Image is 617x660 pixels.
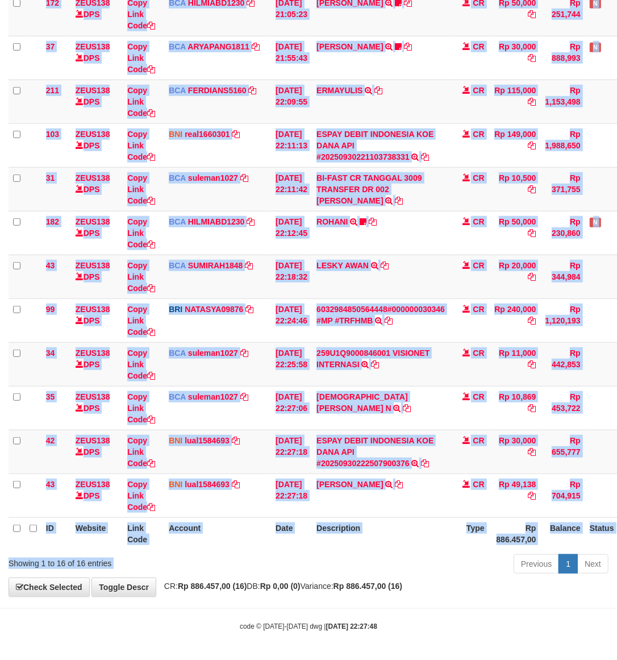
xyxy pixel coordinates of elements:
td: Rp 453,722 [541,386,585,430]
td: Rp 344,984 [541,255,585,298]
td: [DATE] 22:18:32 [271,255,312,298]
a: ZEUS138 [76,217,110,226]
a: 259U1Q9000846001 VISIONET INTERNASI [316,348,430,369]
span: BCA [169,173,186,182]
td: Rp 655,777 [541,430,585,474]
a: Copy Rp 115,000 to clipboard [528,97,536,106]
span: Has Note [590,218,601,227]
td: Rp 30,000 [489,430,541,474]
a: suleman1027 [188,348,238,358]
a: Copy ROHANI to clipboard [369,217,377,226]
a: ZEUS138 [76,348,110,358]
span: CR [473,348,484,358]
a: Copy BI-FAST CR TANGGAL 3009 TRANSFER DR 002 ASMANTONI to clipboard [395,196,403,205]
span: BCA [169,42,186,51]
a: Copy Rp 50,000 to clipboard [528,10,536,19]
a: lual1584693 [185,480,230,489]
a: Copy Link Code [127,436,155,468]
td: Rp 49,138 [489,474,541,517]
div: Showing 1 to 16 of 16 entries [9,553,249,569]
a: Copy Rp 240,000 to clipboard [528,316,536,325]
a: SUMIRAH1848 [188,261,243,270]
a: Copy lual1584693 to clipboard [232,436,240,445]
a: ZEUS138 [76,86,110,95]
strong: Rp 0,00 (0) [260,582,301,591]
th: Rp 886.457,00 [489,517,541,550]
a: FERDIANS5160 [188,86,247,95]
th: Balance [541,517,585,550]
a: Copy Rp 10,500 to clipboard [528,185,536,194]
a: ERMAYULIS [316,86,362,95]
a: ROHANI [316,217,348,226]
span: 99 [46,305,55,314]
a: Copy Rp 49,138 to clipboard [528,491,536,500]
td: Rp 115,000 [489,80,541,123]
td: DPS [71,430,123,474]
a: Copy real1660301 to clipboard [232,130,240,139]
a: ZEUS138 [76,130,110,139]
td: DPS [71,36,123,80]
a: Copy suleman1027 to clipboard [240,173,248,182]
a: Copy Link Code [127,261,155,293]
a: 6032984850564448#000000030346 #MP #TRFHMB [316,305,445,325]
a: Copy HILMIABD1230 to clipboard [247,217,255,226]
span: BCA [169,261,186,270]
a: ZEUS138 [76,436,110,445]
a: Copy MUHAMMAD TAJUDIN N to clipboard [403,404,411,413]
a: NATASYA09876 [185,305,243,314]
span: CR [473,480,484,489]
td: Rp 30,000 [489,36,541,80]
a: Next [577,554,608,574]
a: Copy Link Code [127,392,155,424]
td: Rp 20,000 [489,255,541,298]
td: DPS [71,123,123,167]
span: 42 [46,436,55,445]
a: lual1584693 [185,436,230,445]
span: BNI [169,130,182,139]
span: BCA [169,348,186,358]
span: BCA [169,217,186,226]
a: BI-FAST CR TANGGAL 3009 TRANSFER DR 002 [PERSON_NAME] [316,173,422,205]
td: Rp 1,988,650 [541,123,585,167]
td: [DATE] 22:11:13 [271,123,312,167]
a: ESPAY DEBIT INDONESIA KOE DANA API #20250930221103738331 [316,130,433,161]
a: Copy NOFAN MOHAMAD SAPUTRA to clipboard [395,480,403,489]
span: BRI [169,305,182,314]
td: Rp 240,000 [489,298,541,342]
td: Rp 371,755 [541,167,585,211]
td: DPS [71,255,123,298]
td: [DATE] 22:25:58 [271,342,312,386]
strong: [DATE] 22:27:48 [326,622,377,630]
a: Copy 259U1Q9000846001 VISIONET INTERNASI to clipboard [371,360,379,369]
a: Previous [514,554,559,574]
strong: Rp 886.457,00 (16) [178,582,247,591]
a: Copy Link Code [127,173,155,205]
a: Copy LESKY AWAN to clipboard [381,261,389,270]
td: [DATE] 22:27:18 [271,474,312,517]
strong: Rp 886.457,00 (16) [333,582,402,591]
a: Check Selected [9,578,90,597]
td: [DATE] 22:09:55 [271,80,312,123]
span: 182 [46,217,59,226]
span: CR [473,173,484,182]
span: CR [473,305,484,314]
a: 1 [558,554,578,574]
a: ZEUS138 [76,261,110,270]
a: [PERSON_NAME] [316,42,383,51]
a: Copy suleman1027 to clipboard [240,348,248,358]
a: Copy Rp 20,000 to clipboard [528,272,536,281]
td: Rp 442,853 [541,342,585,386]
span: CR [473,436,484,445]
a: real1660301 [185,130,230,139]
td: DPS [71,80,123,123]
th: Link Code [123,517,164,550]
a: ESPAY DEBIT INDONESIA KOE DANA API #20250930222507900376 [316,436,433,468]
td: Rp 1,120,193 [541,298,585,342]
th: Account [164,517,271,550]
th: Description [312,517,449,550]
a: ZEUS138 [76,480,110,489]
th: Type [449,517,489,550]
a: Copy Link Code [127,86,155,118]
span: CR [473,86,484,95]
span: 43 [46,261,55,270]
